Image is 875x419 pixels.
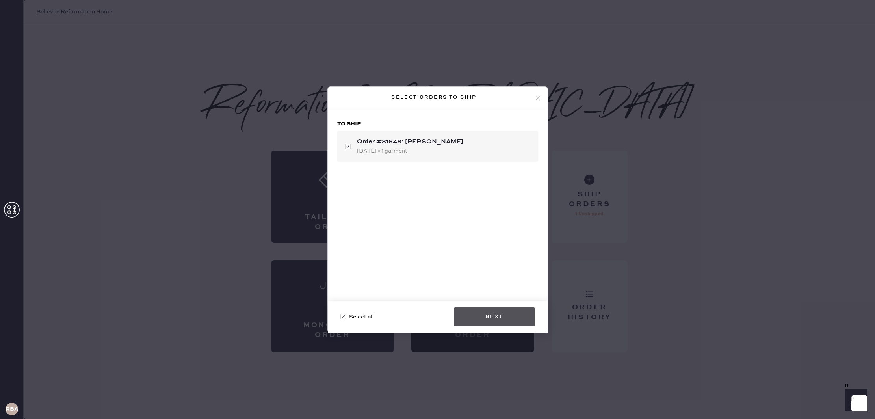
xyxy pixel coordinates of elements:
iframe: Front Chat [838,384,871,417]
div: Order #81648: [PERSON_NAME] [357,137,532,147]
h3: To ship [337,120,538,128]
span: Select all [349,313,374,321]
div: Select orders to ship [334,93,534,102]
h3: RBA [6,406,18,412]
button: Next [454,307,535,326]
div: [DATE] • 1 garment [357,147,532,155]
